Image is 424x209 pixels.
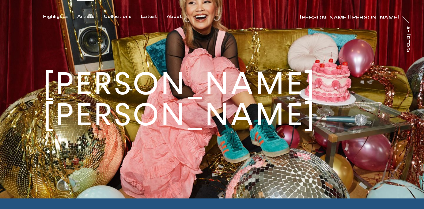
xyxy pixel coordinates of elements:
[43,14,77,19] button: Highlights
[407,26,413,52] a: At [PERSON_NAME]
[141,14,157,19] div: Latest
[77,14,104,19] button: Artists
[405,26,410,83] div: At [PERSON_NAME]
[104,14,131,19] div: Collections
[43,14,68,19] div: Highlights
[141,14,167,19] button: Latest
[167,14,182,19] div: About
[167,14,192,19] button: About
[104,14,141,19] button: Collections
[43,68,381,130] h1: [PERSON_NAME] [PERSON_NAME]
[77,14,94,19] div: Artists
[300,12,399,19] a: [PERSON_NAME] [PERSON_NAME]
